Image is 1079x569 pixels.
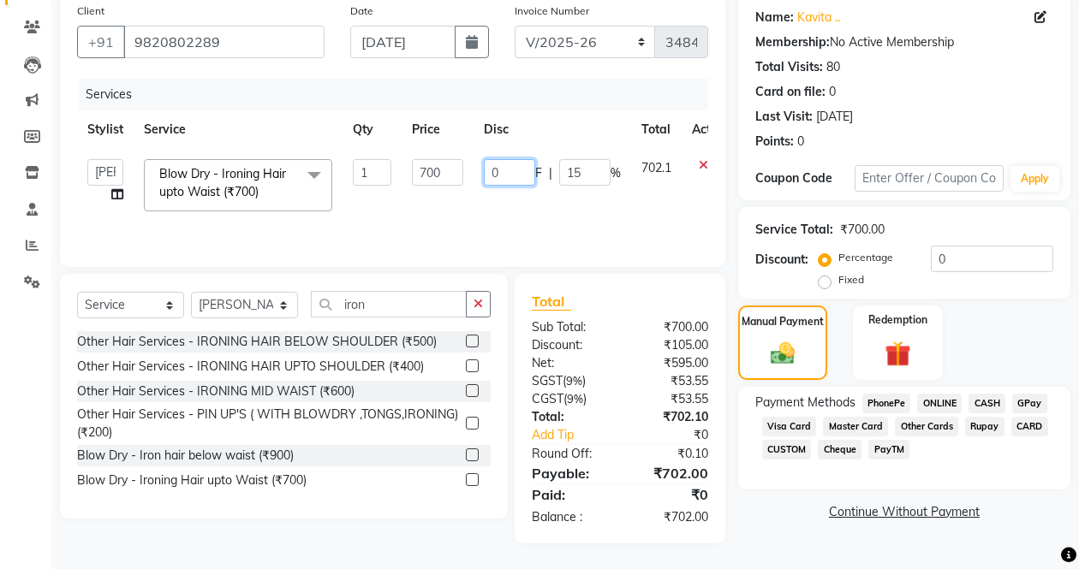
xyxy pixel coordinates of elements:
[519,426,637,444] a: Add Tip
[77,447,294,465] div: Blow Dry - Iron hair below waist (₹900)
[519,390,620,408] div: ( )
[895,417,958,436] span: Other Cards
[823,417,888,436] span: Master Card
[755,9,794,27] div: Name:
[515,3,589,19] label: Invoice Number
[532,293,571,311] span: Total
[549,164,552,182] span: |
[631,110,682,149] th: Total
[818,440,861,459] span: Cheque
[134,110,343,149] th: Service
[862,394,911,413] span: PhonePe
[519,336,620,354] div: Discount:
[519,445,620,463] div: Round Off:
[350,3,373,19] label: Date
[123,26,325,58] input: Search by Name/Mobile/Email/Code
[535,164,542,182] span: F
[829,83,836,101] div: 0
[762,440,812,459] span: CUSTOM
[620,372,721,390] div: ₹53.55
[519,408,620,426] div: Total:
[816,108,853,126] div: [DATE]
[620,354,721,372] div: ₹595.00
[259,184,266,199] a: x
[567,392,583,406] span: 9%
[763,340,802,367] img: _cash.svg
[532,373,563,388] span: SGST
[620,336,721,354] div: ₹105.00
[742,314,824,329] label: Manual Payment
[840,221,885,239] div: ₹700.00
[755,133,794,151] div: Points:
[755,83,826,101] div: Card on file:
[77,382,355,400] div: Other Hair Services - IRONING MID WAIST (₹600)
[838,272,864,287] label: Fixed
[755,33,830,51] div: Membership:
[620,508,721,526] div: ₹702.00
[636,426,720,444] div: ₹0
[1011,417,1048,436] span: CARD
[917,394,962,413] span: ONLINE
[519,372,620,390] div: ( )
[969,394,1005,413] span: CASH
[1012,394,1047,413] span: GPay
[755,221,833,239] div: Service Total:
[519,463,620,483] div: Payable:
[77,358,424,376] div: Other Hair Services - IRONING HAIR UPTO SHOULDER (₹400)
[77,110,134,149] th: Stylist
[566,374,582,388] span: 9%
[797,133,804,151] div: 0
[855,165,1004,192] input: Enter Offer / Coupon Code
[755,394,855,412] span: Payment Methods
[755,33,1053,51] div: No Active Membership
[519,508,620,526] div: Balance :
[826,58,840,76] div: 80
[620,390,721,408] div: ₹53.55
[620,408,721,426] div: ₹702.10
[77,26,125,58] button: +91
[311,291,467,317] input: Search or Scan
[868,312,927,328] label: Redemption
[77,471,307,489] div: Blow Dry - Ironing Hair upto Waist (₹700)
[868,440,909,459] span: PayTM
[641,160,671,175] span: 702.1
[532,391,563,406] span: CGST
[1010,166,1059,192] button: Apply
[519,318,620,336] div: Sub Total:
[79,79,721,110] div: Services
[755,58,823,76] div: Total Visits:
[77,3,104,19] label: Client
[620,318,721,336] div: ₹700.00
[77,333,437,351] div: Other Hair Services - IRONING HAIR BELOW SHOULDER (₹500)
[159,166,286,199] span: Blow Dry - Ironing Hair upto Waist (₹700)
[877,338,918,370] img: _gift.svg
[611,164,621,182] span: %
[755,251,808,269] div: Discount:
[343,110,402,149] th: Qty
[519,354,620,372] div: Net:
[682,110,738,149] th: Action
[965,417,1004,436] span: Rupay
[742,503,1067,521] a: Continue Without Payment
[620,445,721,463] div: ₹0.10
[620,463,721,483] div: ₹702.00
[797,9,840,27] a: Kavita ..
[762,417,817,436] span: Visa Card
[474,110,631,149] th: Disc
[620,484,721,505] div: ₹0
[402,110,474,149] th: Price
[838,250,893,265] label: Percentage
[755,169,855,187] div: Coupon Code
[755,108,813,126] div: Last Visit:
[77,406,459,442] div: Other Hair Services - PIN UP'S ( WITH BLOWDRY ,TONGS,IRONING) (₹200)
[519,484,620,505] div: Paid:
